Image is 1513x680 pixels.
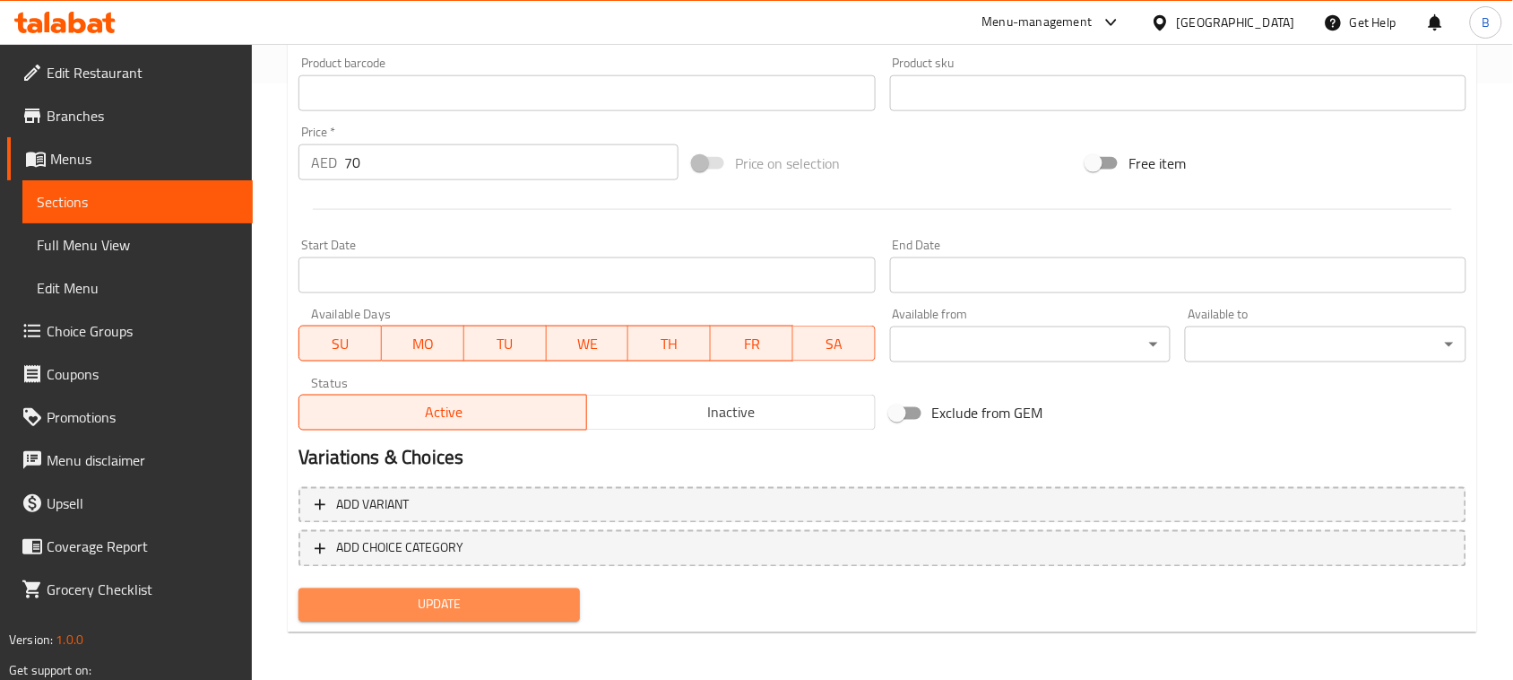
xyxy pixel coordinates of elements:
a: Coverage Report [7,525,253,568]
span: Inactive [594,400,868,426]
span: Add variant [336,494,409,517]
span: Coverage Report [47,536,238,557]
span: Edit Menu [37,277,238,299]
a: Full Menu View [22,223,253,266]
span: B [1482,13,1490,32]
a: Promotions [7,396,253,439]
span: Grocery Checklist [47,579,238,600]
span: Upsell [47,493,238,514]
div: [GEOGRAPHIC_DATA] [1177,13,1295,32]
span: Free item [1128,153,1186,174]
button: FR [711,326,793,362]
input: Please enter product barcode [298,75,875,111]
span: Active [307,400,580,426]
a: Grocery Checklist [7,568,253,611]
span: TH [635,331,704,357]
span: Menus [50,148,238,170]
button: Add variant [298,487,1466,524]
span: Choice Groups [47,320,238,342]
span: Exclude from GEM [932,403,1043,424]
span: MO [389,331,457,357]
span: FR [718,331,786,357]
a: Menus [7,137,253,180]
h2: Variations & Choices [298,445,1466,472]
p: AED [311,152,337,173]
span: SU [307,331,375,357]
input: Please enter product sku [890,75,1466,111]
span: Branches [47,105,238,126]
a: Sections [22,180,253,223]
span: TU [471,331,540,357]
button: ADD CHOICE CATEGORY [298,530,1466,567]
a: Choice Groups [7,309,253,353]
span: SA [800,331,869,357]
span: Sections [37,191,238,213]
a: Menu disclaimer [7,439,253,482]
span: Coupons [47,363,238,385]
span: 1.0.0 [56,628,83,651]
a: Edit Menu [22,266,253,309]
button: SA [793,326,876,362]
span: Promotions [47,406,238,428]
span: WE [554,331,622,357]
span: Update [313,594,566,616]
button: Active [298,395,587,431]
button: TU [464,326,547,362]
span: Full Menu View [37,234,238,256]
button: MO [382,326,464,362]
div: ​ [890,327,1171,362]
span: Price on selection [735,153,841,174]
a: Edit Restaurant [7,51,253,94]
span: Menu disclaimer [47,449,238,471]
span: ADD CHOICE CATEGORY [336,537,463,560]
button: WE [547,326,629,362]
span: Version: [9,628,53,651]
button: SU [298,326,382,362]
div: ​ [1185,327,1466,362]
a: Upsell [7,482,253,525]
button: TH [628,326,711,362]
input: Please enter price [344,144,679,180]
button: Inactive [586,395,875,431]
span: Edit Restaurant [47,62,238,83]
button: Update [298,588,580,622]
div: Menu-management [982,12,1093,33]
a: Branches [7,94,253,137]
a: Coupons [7,353,253,396]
